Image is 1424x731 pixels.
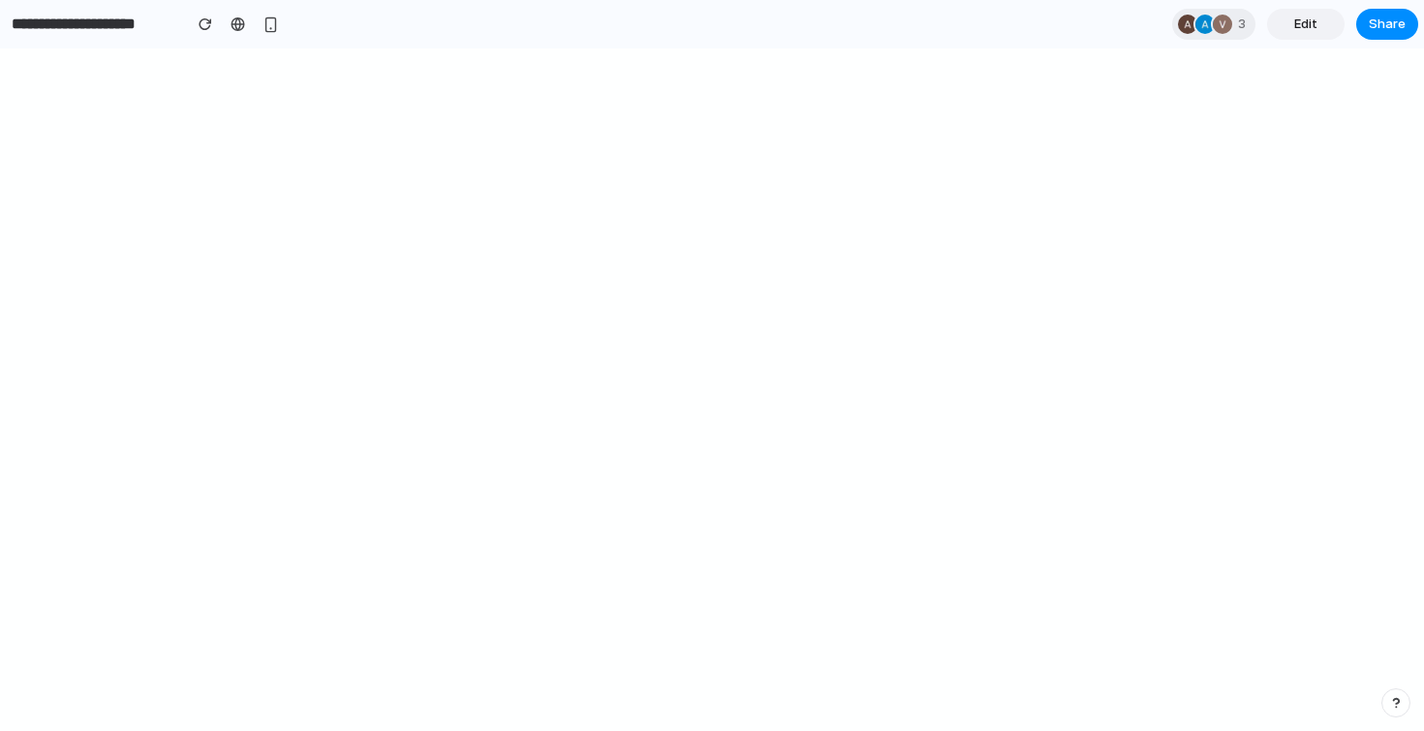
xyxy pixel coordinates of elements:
[1294,15,1317,34] span: Edit
[1267,9,1345,40] a: Edit
[1238,15,1252,34] span: 3
[1356,9,1418,40] button: Share
[1369,15,1406,34] span: Share
[1172,9,1255,40] div: 3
